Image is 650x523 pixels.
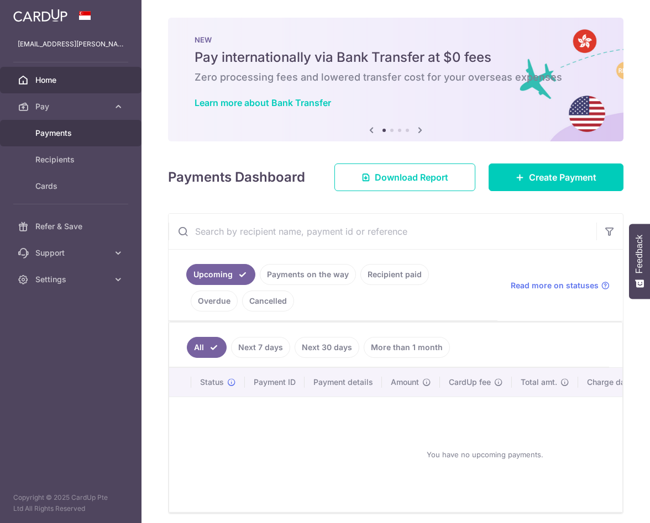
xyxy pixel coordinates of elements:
span: CardUp fee [449,377,491,388]
span: Refer & Save [35,221,108,232]
img: Bank transfer banner [168,18,623,141]
a: Cancelled [242,290,294,311]
span: Home [35,75,108,86]
a: Recipient paid [360,264,429,285]
input: Search by recipient name, payment id or reference [169,214,596,249]
th: Payment ID [245,368,305,397]
span: Charge date [587,377,632,388]
a: Download Report [334,163,475,191]
h5: Pay internationally via Bank Transfer at $0 fees [195,49,597,66]
p: NEW [195,35,597,44]
span: Pay [35,101,108,112]
a: Overdue [191,290,238,311]
a: Payments on the way [260,264,356,285]
span: Download Report [375,171,448,184]
a: Next 30 days [295,337,359,358]
span: Recipients [35,154,108,165]
span: Payments [35,128,108,139]
a: More than 1 month [364,337,450,358]
span: Status [200,377,224,388]
span: 帮助 [103,7,120,18]
h4: Payments Dashboard [168,167,305,187]
span: Cards [35,181,108,192]
span: Settings [35,274,108,285]
button: Feedback - Show survey [629,224,650,299]
span: Amount [391,377,419,388]
span: Read more on statuses [511,280,599,291]
a: All [187,337,227,358]
a: Next 7 days [231,337,290,358]
p: [EMAIL_ADDRESS][PERSON_NAME][DOMAIN_NAME] [18,39,124,50]
a: Learn more about Bank Transfer [195,97,331,108]
span: Total amt. [521,377,557,388]
img: CardUp [13,9,67,22]
h6: Zero processing fees and lowered transfer cost for your overseas expenses [195,71,597,84]
th: Payment details [305,368,382,397]
span: Support [35,247,108,258]
a: Read more on statuses [511,280,610,291]
a: Upcoming [186,264,255,285]
span: Feedback [635,235,644,273]
a: Create Payment [489,163,623,191]
span: Create Payment [529,171,596,184]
